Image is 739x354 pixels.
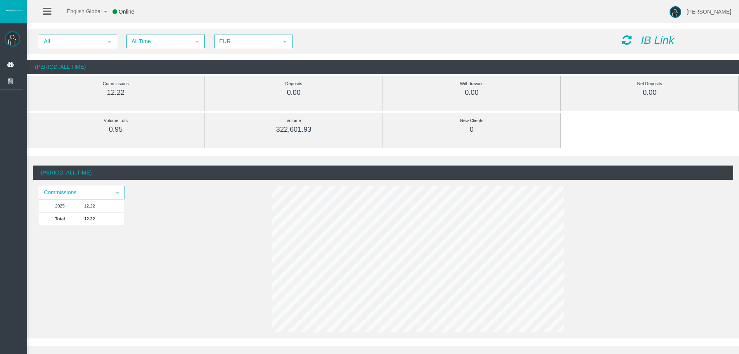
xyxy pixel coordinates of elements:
[45,116,187,125] div: Volume Lots
[4,9,23,12] img: logo.svg
[33,166,733,180] div: (Period: All Time)
[57,8,102,14] span: English Global
[282,38,288,45] span: select
[40,35,102,47] span: All
[687,9,731,15] span: [PERSON_NAME]
[45,79,187,88] div: Commissions
[223,88,365,97] div: 0.00
[401,88,543,97] div: 0.00
[119,9,134,15] span: Online
[45,88,187,97] div: 12.22
[106,38,112,45] span: select
[194,38,200,45] span: select
[670,6,681,18] img: user-image
[39,199,81,212] td: 2025
[81,199,124,212] td: 12.22
[578,88,721,97] div: 0.00
[40,187,110,199] span: Commissions
[641,34,674,46] i: IB Link
[81,212,124,225] td: 12.22
[215,35,278,47] span: EUR
[45,125,187,134] div: 0.95
[223,116,365,125] div: Volume
[401,79,543,88] div: Withdrawals
[578,79,721,88] div: Net Deposits
[39,212,81,225] td: Total
[223,125,365,134] div: 322,601.93
[114,190,120,196] span: select
[401,116,543,125] div: New Clients
[622,35,632,45] i: Reload Dashboard
[127,35,190,47] span: All Time
[223,79,365,88] div: Deposits
[27,60,739,74] div: (Period: All Time)
[401,125,543,134] div: 0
